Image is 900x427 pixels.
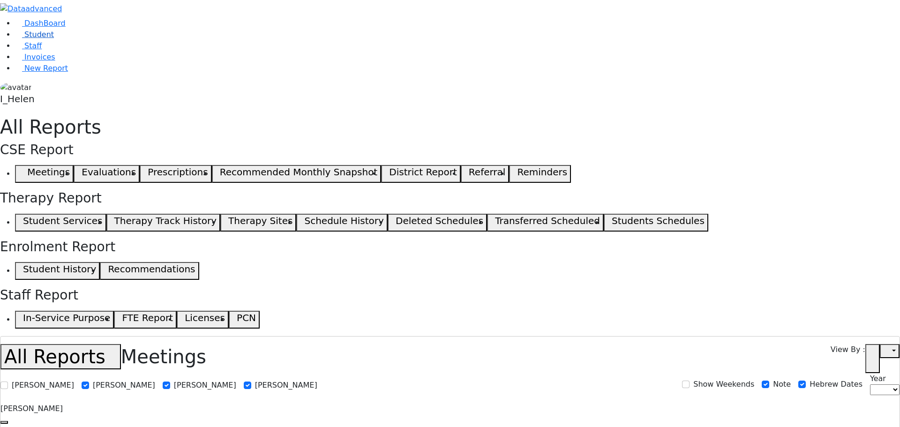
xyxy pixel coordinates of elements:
[0,344,206,369] h1: Meetings
[23,215,102,226] h5: Student Services
[15,52,55,61] a: Invoices
[237,312,256,323] h5: PCN
[517,166,567,178] h5: Reminders
[389,166,457,178] h5: District Report
[228,215,292,226] h5: Therapy Sites
[100,262,199,280] button: Recommendations
[0,344,121,369] button: All Reports
[870,373,886,384] label: Year
[612,215,705,226] h5: Students Schedules
[15,41,42,50] a: Staff
[461,165,510,183] button: Referral
[114,311,177,329] button: FTE Report
[24,52,55,61] span: Invoices
[810,379,862,390] label: Hebrew Dates
[509,165,571,183] button: Reminders
[305,215,384,226] h5: Schedule History
[773,379,791,390] label: Note
[23,263,96,275] h5: Student History
[212,165,382,183] button: Recommended Monthly Snapshot
[177,311,229,329] button: Licenses
[296,214,387,232] button: Schedule History
[24,30,54,39] span: Student
[469,166,506,178] h5: Referral
[24,19,66,28] span: DashBoard
[388,214,487,232] button: Deleted Schedules
[495,215,600,226] h5: Transferred Scheduled
[15,214,106,232] button: Student Services
[27,166,70,178] h5: Meetings
[220,214,296,232] button: Therapy Sites
[15,19,66,28] a: DashBoard
[396,215,483,226] h5: Deleted Schedules
[174,380,236,391] label: [PERSON_NAME]
[106,214,220,232] button: Therapy Track History
[255,380,317,391] label: [PERSON_NAME]
[12,380,74,391] label: [PERSON_NAME]
[108,263,195,275] h5: Recommendations
[15,165,74,183] button: Meetings
[604,214,708,232] button: Students Schedules
[114,215,217,226] h5: Therapy Track History
[82,166,136,178] h5: Evaluations
[24,64,68,73] span: New Report
[0,421,8,424] button: Previous month
[74,165,140,183] button: Evaluations
[23,312,110,323] h5: In-Service Purpose
[15,64,68,73] a: New Report
[93,380,155,391] label: [PERSON_NAME]
[229,311,260,329] button: PCN
[24,41,42,50] span: Staff
[381,165,461,183] button: District Report
[0,403,900,414] div: [PERSON_NAME]
[831,344,865,373] label: View By :
[148,166,208,178] h5: Prescriptions
[15,30,54,39] a: Student
[15,262,100,280] button: Student History
[220,166,377,178] h5: Recommended Monthly Snapshot
[15,311,114,329] button: In-Service Purpose
[487,214,604,232] button: Transferred Scheduled
[140,165,211,183] button: Prescriptions
[122,312,173,323] h5: FTE Report
[693,379,754,390] label: Show Weekends
[185,312,225,323] h5: Licenses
